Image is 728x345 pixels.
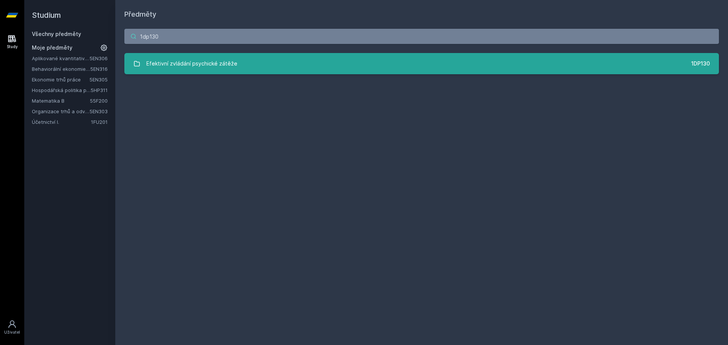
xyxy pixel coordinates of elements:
h1: Předměty [124,9,719,20]
a: Účetnictví I. [32,118,91,126]
input: Název nebo ident předmětu… [124,29,719,44]
a: Study [2,30,23,53]
a: 5EN303 [89,108,108,114]
a: Organizace trhů a odvětví [32,108,89,115]
a: Behaviorální ekonomie a hospodářská politika [32,65,90,73]
a: 5EN306 [89,55,108,61]
a: Aplikované kvantitativní metody I [32,55,89,62]
div: Study [7,44,18,50]
a: 1FU201 [91,119,108,125]
a: 55F200 [90,98,108,104]
a: Hospodářská politika pro země bohaté na přírodní zdroje [32,86,91,94]
a: Efektivní zvládání psychické zátěže 1DP130 [124,53,719,74]
a: Všechny předměty [32,31,81,37]
a: 5EN316 [90,66,108,72]
div: Uživatel [4,329,20,335]
a: Ekonomie trhů práce [32,76,89,83]
div: 1DP130 [691,60,710,67]
div: Efektivní zvládání psychické zátěže [146,56,237,71]
span: Moje předměty [32,44,72,52]
a: Uživatel [2,316,23,339]
a: Matematika B [32,97,90,105]
a: 5EN305 [89,76,108,83]
a: 5HP311 [91,87,108,93]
